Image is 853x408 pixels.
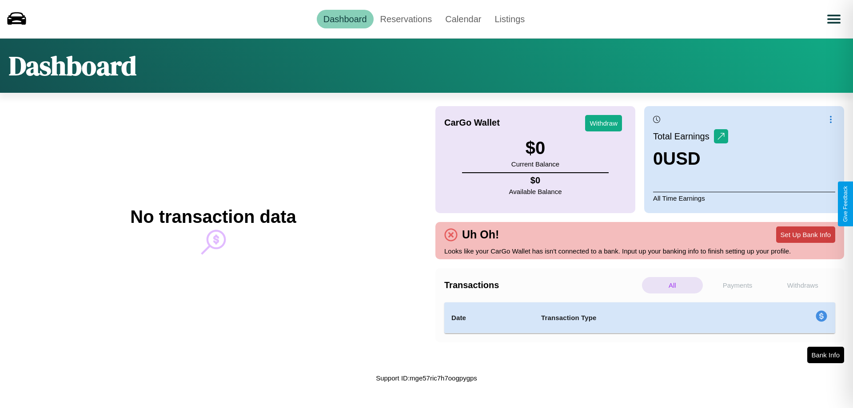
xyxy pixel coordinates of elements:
a: Calendar [438,10,488,28]
h4: CarGo Wallet [444,118,500,128]
table: simple table [444,302,835,333]
button: Set Up Bank Info [776,226,835,243]
p: Total Earnings [653,128,714,144]
p: Support ID: mge57ric7h7oogpygps [376,372,477,384]
p: Current Balance [511,158,559,170]
a: Listings [488,10,531,28]
p: All [642,277,703,293]
button: Withdraw [585,115,622,131]
h1: Dashboard [9,48,136,84]
h4: Uh Oh! [458,228,503,241]
h2: No transaction data [130,207,296,227]
div: Give Feedback [842,186,849,222]
h4: Transaction Type [541,313,743,323]
h4: $ 0 [509,175,562,186]
h4: Transactions [444,280,640,290]
p: Looks like your CarGo Wallet has isn't connected to a bank. Input up your banking info to finish ... [444,245,835,257]
h3: 0 USD [653,149,728,169]
a: Reservations [374,10,439,28]
p: Payments [707,277,768,293]
button: Bank Info [807,347,844,363]
h4: Date [451,313,527,323]
p: Available Balance [509,186,562,198]
button: Open menu [821,7,846,32]
p: All Time Earnings [653,192,835,204]
a: Dashboard [317,10,374,28]
h3: $ 0 [511,138,559,158]
p: Withdraws [772,277,833,293]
